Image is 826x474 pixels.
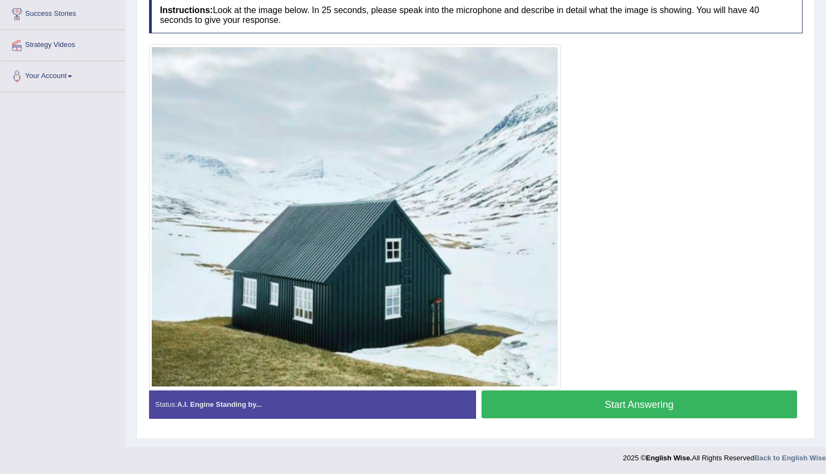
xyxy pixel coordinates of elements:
a: Your Account [1,61,125,88]
strong: English Wise. [646,454,692,462]
a: Back to English Wise [754,454,826,462]
div: 2025 © All Rights Reserved [623,447,826,463]
strong: A.I. Engine Standing by... [177,400,262,408]
div: Status: [149,390,476,418]
b: Instructions: [160,5,213,15]
a: Strategy Videos [1,30,125,57]
button: Start Answering [482,390,798,418]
